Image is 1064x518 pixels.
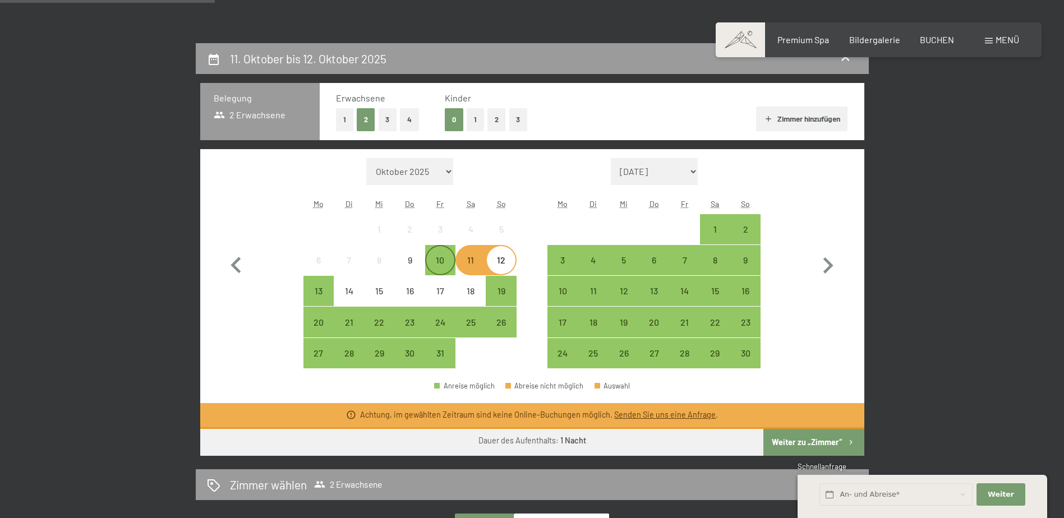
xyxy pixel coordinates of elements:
span: Schnellanfrage [798,462,846,471]
div: 16 [731,286,759,314]
div: 1 [701,225,729,253]
div: Tue Nov 25 2025 [578,338,609,368]
div: Anreise möglich [730,338,761,368]
a: Senden Sie uns eine Anfrage [614,410,716,419]
div: Sat Nov 01 2025 [700,214,730,244]
div: 28 [335,349,363,377]
div: Fri Oct 10 2025 [425,245,455,275]
div: Mon Oct 20 2025 [303,307,334,337]
div: Anreise nicht möglich [334,276,364,306]
span: 2 Erwachsene [314,479,382,490]
div: Anreise nicht möglich [425,214,455,244]
div: 17 [426,286,454,314]
button: 1 [336,108,353,131]
div: 26 [487,318,515,346]
div: Sun Nov 16 2025 [730,276,761,306]
button: Zimmer hinzufügen [756,107,847,131]
div: Sun Nov 02 2025 [730,214,761,244]
div: Anreise möglich [730,214,761,244]
abbr: Dienstag [589,199,597,209]
div: Anreise nicht möglich [486,245,516,275]
div: Wed Oct 22 2025 [364,307,394,337]
div: Anreise nicht möglich [455,214,486,244]
div: 9 [731,256,759,284]
h2: 11. Oktober bis 12. Oktober 2025 [230,52,386,66]
div: 19 [487,286,515,314]
div: 29 [365,349,393,377]
div: Thu Oct 16 2025 [395,276,425,306]
div: 21 [335,318,363,346]
div: 20 [305,318,333,346]
div: Anreise nicht möglich [486,214,516,244]
div: 6 [640,256,668,284]
div: 28 [670,349,698,377]
button: 3 [379,108,397,131]
div: Thu Oct 09 2025 [395,245,425,275]
abbr: Samstag [711,199,719,209]
div: 31 [426,349,454,377]
div: Mon Oct 27 2025 [303,338,334,368]
div: Sun Oct 05 2025 [486,214,516,244]
div: Sat Oct 04 2025 [455,214,486,244]
div: Anreise möglich [669,276,699,306]
span: 2 Erwachsene [214,109,286,121]
abbr: Donnerstag [405,199,414,209]
div: Anreise möglich [639,307,669,337]
div: 4 [457,225,485,253]
div: Anreise möglich [609,307,639,337]
div: Anreise möglich [547,307,578,337]
div: Thu Nov 13 2025 [639,276,669,306]
div: Mon Nov 24 2025 [547,338,578,368]
abbr: Montag [314,199,324,209]
div: 16 [396,286,424,314]
div: 13 [640,286,668,314]
div: Anreise möglich [395,338,425,368]
div: Anreise möglich [486,276,516,306]
div: 10 [549,286,577,314]
div: Anreise möglich [425,338,455,368]
div: 1 [365,225,393,253]
div: Anreise nicht möglich [364,245,394,275]
div: 25 [579,349,607,377]
a: BUCHEN [920,34,954,45]
div: Thu Oct 30 2025 [395,338,425,368]
div: Fri Oct 03 2025 [425,214,455,244]
div: Tue Nov 04 2025 [578,245,609,275]
div: 15 [701,286,729,314]
div: Sat Oct 18 2025 [455,276,486,306]
div: 19 [610,318,638,346]
button: Weiter zu „Zimmer“ [763,429,864,456]
div: Tue Oct 07 2025 [334,245,364,275]
div: Anreise möglich [303,276,334,306]
div: Sat Oct 25 2025 [455,307,486,337]
span: Kinder [445,92,471,103]
div: Anreise nicht möglich [455,276,486,306]
div: Fri Nov 28 2025 [669,338,699,368]
div: Sat Nov 22 2025 [700,307,730,337]
abbr: Sonntag [497,199,506,209]
div: Thu Nov 06 2025 [639,245,669,275]
span: Menü [996,34,1019,45]
div: 8 [365,256,393,284]
div: Wed Nov 12 2025 [609,276,639,306]
b: 1 Nacht [560,436,586,445]
span: Bildergalerie [849,34,900,45]
div: Anreise nicht möglich [334,245,364,275]
div: 24 [426,318,454,346]
span: Weiter [988,489,1014,499]
div: Sun Nov 09 2025 [730,245,761,275]
div: Anreise möglich [578,338,609,368]
div: Sat Nov 15 2025 [700,276,730,306]
div: Anreise nicht möglich [455,245,486,275]
div: 2 [731,225,759,253]
div: 7 [670,256,698,284]
div: Sun Oct 12 2025 [486,245,516,275]
div: Anreise möglich [669,307,699,337]
abbr: Samstag [467,199,475,209]
div: Anreise möglich [609,276,639,306]
div: 17 [549,318,577,346]
div: 2 [396,225,424,253]
div: Thu Oct 02 2025 [395,214,425,244]
div: 21 [670,318,698,346]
